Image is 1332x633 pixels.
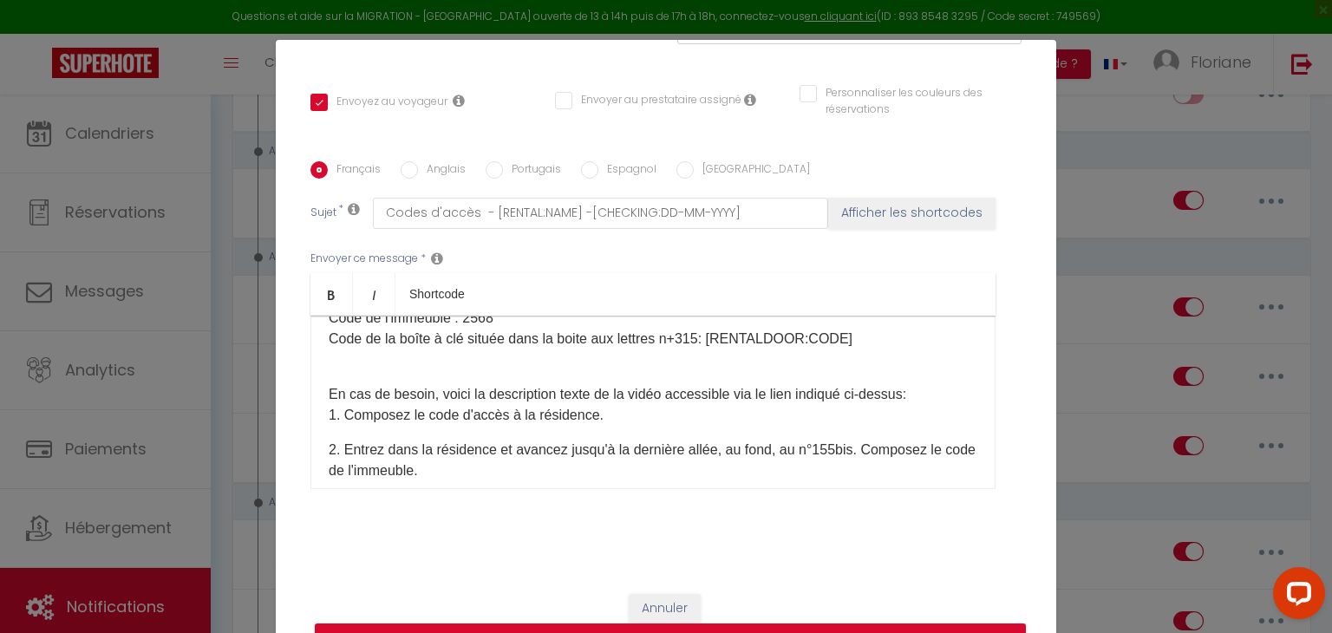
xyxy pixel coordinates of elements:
[310,205,336,223] label: Sujet
[310,251,418,267] label: Envoyer ce message
[328,161,381,180] label: Français
[348,202,360,216] i: Subject
[744,93,756,107] i: Envoyer au prestataire si il est assigné
[329,329,977,349] p: Code de la boîte à clé située dans la boite aux lettres n+315: [RENTALDOOR:CODE]​
[329,440,977,481] p: 2. Entrez dans la résidence et avancez jusqu'à la dernière allée, au fond, au n°155bis. Composez ...
[453,94,465,108] i: Envoyer au voyageur
[329,405,977,426] p: 1. Composez le code d'accès à la résidence.
[1259,560,1332,633] iframe: LiveChat chat widget
[629,594,701,623] button: Annuler
[431,251,443,265] i: Message
[598,161,656,180] label: Espagnol
[418,161,466,180] label: Anglais
[503,161,561,180] label: Portugais
[310,273,353,315] a: Bold
[353,273,395,315] a: Italic
[310,316,996,489] div: Comment y accéder : Code d'accès à la résidence : 4589 Code de l'immeuble : 2568 En cas de besoin...
[395,273,479,315] a: Shortcode
[694,161,810,180] label: [GEOGRAPHIC_DATA]
[828,198,996,229] button: Afficher les shortcodes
